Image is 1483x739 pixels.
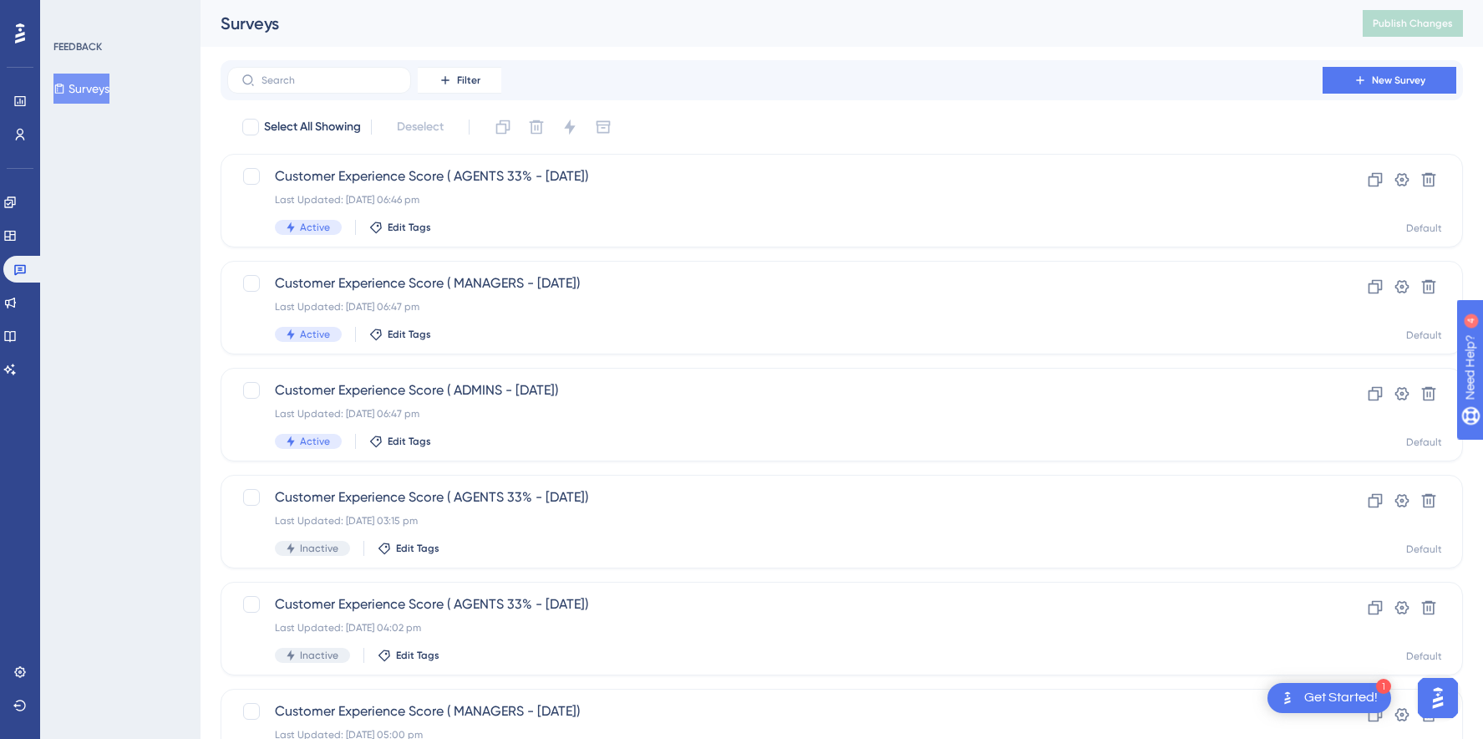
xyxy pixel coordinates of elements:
button: New Survey [1323,67,1456,94]
span: Customer Experience Score ( AGENTS 33% - [DATE]) [275,487,1275,507]
button: Publish Changes [1363,10,1463,37]
div: Default [1406,436,1442,449]
div: Surveys [221,12,1321,35]
span: Deselect [397,117,444,137]
button: Edit Tags [369,435,431,448]
span: Active [300,328,330,341]
button: Edit Tags [369,221,431,234]
div: 1 [1376,679,1391,694]
div: 4 [116,8,121,22]
span: Customer Experience Score ( MANAGERS - [DATE]) [275,701,1275,721]
span: Inactive [300,649,338,662]
div: Default [1406,222,1442,235]
span: Edit Tags [388,221,431,234]
div: Get Started! [1304,689,1378,707]
button: Edit Tags [369,328,431,341]
div: Open Get Started! checklist, remaining modules: 1 [1267,683,1391,713]
span: New Survey [1372,74,1425,87]
span: Active [300,221,330,234]
span: Edit Tags [396,649,439,662]
button: Filter [418,67,501,94]
span: Active [300,435,330,448]
span: Edit Tags [388,328,431,341]
input: Search [262,74,397,86]
span: Filter [457,74,480,87]
div: Last Updated: [DATE] 06:46 pm [275,193,1275,206]
span: Customer Experience Score ( ADMINS - [DATE]) [275,380,1275,400]
span: Need Help? [39,4,104,24]
span: Publish Changes [1373,17,1453,30]
span: Edit Tags [388,435,431,448]
div: Default [1406,543,1442,556]
span: Customer Experience Score ( AGENTS 33% - [DATE]) [275,594,1275,614]
div: Default [1406,329,1442,342]
div: FEEDBACK [53,40,102,54]
span: Select All Showing [264,117,361,137]
span: Customer Experience Score ( AGENTS 33% - [DATE]) [275,166,1275,186]
div: Default [1406,650,1442,663]
button: Edit Tags [378,649,439,662]
span: Customer Experience Score ( MANAGERS - [DATE]) [275,273,1275,293]
button: Surveys [53,74,109,104]
div: Last Updated: [DATE] 06:47 pm [275,300,1275,313]
button: Deselect [382,112,459,142]
div: Last Updated: [DATE] 04:02 pm [275,621,1275,635]
iframe: UserGuiding AI Assistant Launcher [1413,673,1463,723]
img: launcher-image-alternative-text [1277,688,1298,708]
button: Edit Tags [378,542,439,555]
span: Edit Tags [396,542,439,555]
span: Inactive [300,542,338,555]
div: Last Updated: [DATE] 03:15 pm [275,514,1275,527]
div: Last Updated: [DATE] 06:47 pm [275,407,1275,420]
